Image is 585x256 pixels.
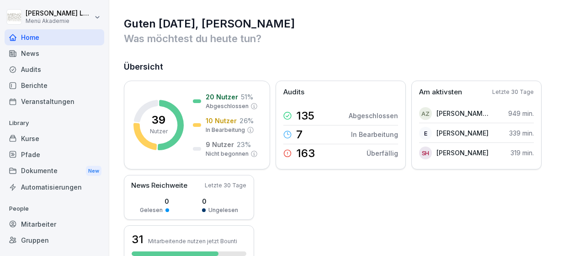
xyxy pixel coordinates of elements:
[124,16,571,31] h1: Guten [DATE], [PERSON_NAME]
[5,77,104,93] a: Berichte
[206,150,249,158] p: Nicht begonnen
[202,196,238,206] p: 0
[5,163,104,180] a: DokumenteNew
[124,31,571,46] p: Was möchtest du heute tun?
[296,148,315,159] p: 163
[26,10,92,17] p: [PERSON_NAME] Lechler
[5,61,104,77] a: Audits
[436,148,489,158] p: [PERSON_NAME]
[140,196,169,206] p: 0
[206,140,234,149] p: 9 Nutzer
[140,206,163,214] p: Gelesen
[148,238,237,245] p: Mitarbeitende nutzen jetzt Bounti
[124,60,571,73] h2: Übersicht
[283,87,304,98] p: Audits
[206,92,238,102] p: 20 Nutzer
[5,232,104,248] a: Gruppen
[205,181,246,190] p: Letzte 30 Tage
[436,128,489,138] p: [PERSON_NAME]
[5,147,104,163] a: Pfade
[349,111,398,120] p: Abgeschlossen
[511,148,534,158] p: 319 min.
[5,131,104,147] a: Kurse
[5,163,104,180] div: Dokumente
[5,93,104,109] a: Veranstaltungen
[5,45,104,61] a: News
[5,179,104,195] a: Automatisierungen
[241,92,253,102] p: 51 %
[509,128,534,138] p: 339 min.
[419,107,432,120] div: AZ
[5,202,104,216] p: People
[296,110,314,121] p: 135
[351,130,398,139] p: In Bearbeitung
[131,180,187,191] p: News Reichweite
[436,109,489,118] p: [PERSON_NAME] Zsarta
[492,88,534,96] p: Letzte 30 Tage
[508,109,534,118] p: 949 min.
[367,148,398,158] p: Überfällig
[239,116,254,125] p: 26 %
[132,232,144,247] h3: 31
[150,127,168,136] p: Nutzer
[152,114,165,125] p: 39
[5,116,104,131] p: Library
[86,166,101,176] div: New
[206,116,237,125] p: 10 Nutzer
[26,18,92,24] p: Menü Akademie
[206,126,245,134] p: In Bearbeitung
[419,147,432,159] div: SH
[237,140,251,149] p: 23 %
[208,206,238,214] p: Ungelesen
[419,87,462,98] p: Am aktivsten
[296,129,303,140] p: 7
[206,102,249,110] p: Abgeschlossen
[5,29,104,45] a: Home
[5,216,104,232] a: Mitarbeiter
[419,127,432,140] div: E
